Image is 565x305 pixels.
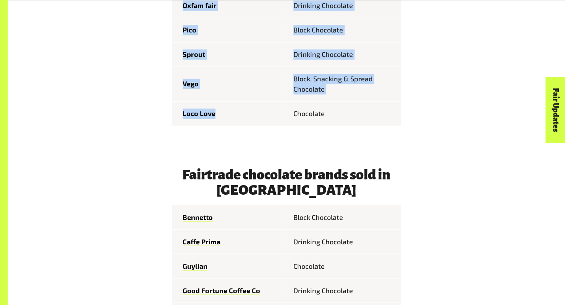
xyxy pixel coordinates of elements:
a: Sprout [183,50,205,59]
td: Block Chocolate [287,205,401,229]
td: Block Chocolate [287,18,401,42]
a: Bennetto [183,213,213,221]
td: Drinking Chocolate [287,278,401,302]
a: Guylian [183,261,207,270]
a: Loco Love [183,109,215,118]
td: Block, Snacking & Spread Chocolate [287,66,401,101]
a: Good Fortune Coffee Co [183,286,260,295]
td: Chocolate [287,253,401,278]
td: Drinking Chocolate [287,42,401,66]
h3: Fairtrade chocolate brands sold in [GEOGRAPHIC_DATA] [172,167,401,197]
a: Pico [183,26,196,34]
td: Chocolate [287,101,401,126]
a: Vego [183,79,199,88]
a: Caffe Prima [183,237,220,246]
a: Oxfam fair [183,1,217,10]
td: Drinking Chocolate [287,229,401,253]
